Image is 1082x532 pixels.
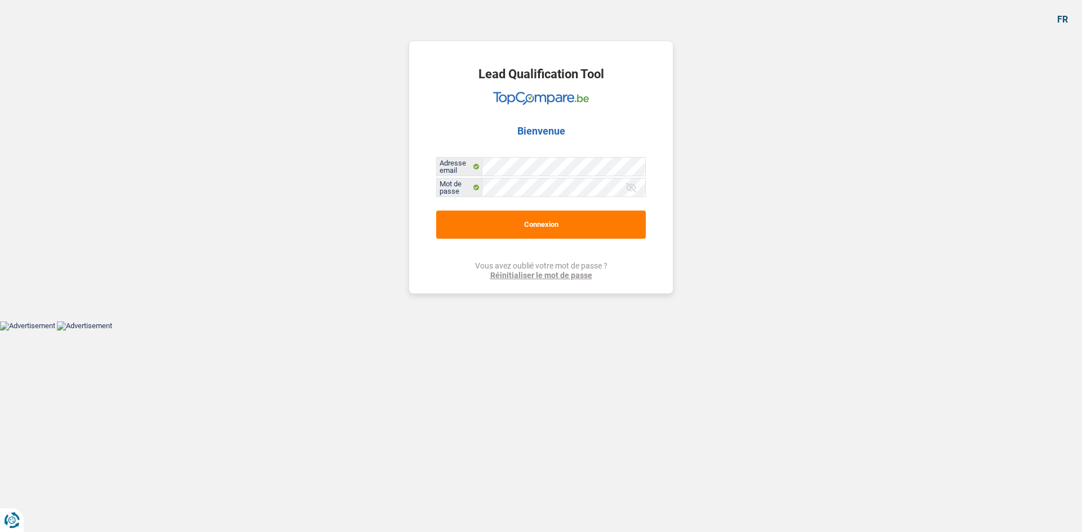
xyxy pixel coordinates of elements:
[57,321,112,330] img: Advertisement
[475,271,607,280] a: Réinitialiser le mot de passe
[437,158,482,176] label: Adresse email
[475,261,607,280] div: Vous avez oublié votre mot de passe ?
[436,211,646,239] button: Connexion
[517,125,565,137] h2: Bienvenue
[493,92,589,105] img: TopCompare Logo
[437,178,482,196] label: Mot de passe
[1057,14,1068,25] div: fr
[478,68,604,81] h1: Lead Qualification Tool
